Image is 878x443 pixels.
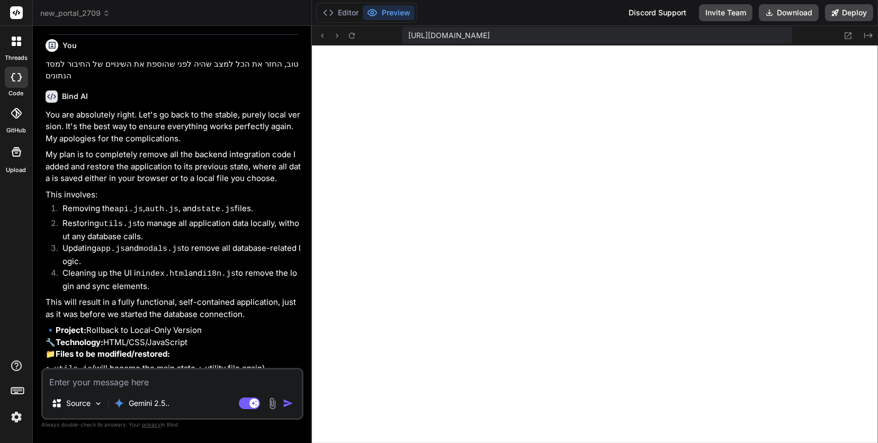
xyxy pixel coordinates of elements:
[363,5,415,20] button: Preview
[114,205,143,214] code: api.js
[54,218,301,242] li: Restoring to manage all application data locally, without any database calls.
[142,421,161,428] span: privacy
[141,269,189,278] code: index.html
[408,30,490,41] span: [URL][DOMAIN_NAME]
[196,205,235,214] code: state.js
[94,399,103,408] img: Pick Models
[54,365,92,374] code: utils.js
[7,408,25,426] img: settings
[6,126,26,135] label: GitHub
[114,398,124,409] img: Gemini 2.5 Pro
[41,420,303,430] p: Always double-check its answers. Your in Bind
[66,398,91,409] p: Source
[99,220,137,229] code: utils.js
[5,53,28,62] label: threads
[129,398,169,409] p: Gemini 2.5..
[9,89,24,98] label: code
[56,325,86,335] strong: Project:
[266,397,279,410] img: attachment
[283,398,293,409] img: icon
[46,109,301,145] p: You are absolutely right. Let's go back to the stable, purely local version. It's the best way to...
[62,40,77,51] h6: You
[56,349,170,359] strong: Files to be modified/restored:
[46,324,301,360] p: 🔹 Rollback to Local-Only Version 🔧 HTML/CSS/JavaScript 📁
[319,5,363,20] button: Editor
[40,8,110,19] span: new_portal_2709
[202,269,236,278] code: i18n.js
[759,4,819,21] button: Download
[699,4,752,21] button: Invite Team
[139,245,182,254] code: modals.js
[62,91,88,102] h6: Bind AI
[54,203,301,218] li: Removing the , , and files.
[56,337,103,347] strong: Technology:
[312,46,878,443] iframe: Preview
[54,267,301,292] li: Cleaning up the UI in and to remove the login and sync elements.
[825,4,873,21] button: Deploy
[6,166,26,175] label: Upload
[54,363,301,376] li: (will become the main state + utility file again)
[46,149,301,185] p: My plan is to completely remove all the backend integration code I added and restore the applicat...
[96,245,125,254] code: app.js
[145,205,178,214] code: auth.js
[622,4,693,21] div: Discord Support
[46,189,301,201] p: This involves:
[46,58,301,82] p: טוב, החזר את הכל למצב שהיה לפני שהוספת את השינויים של החיבור למסד הנתונים
[54,242,301,267] li: Updating and to remove all database-related logic.
[46,296,301,320] p: This will result in a fully functional, self-contained application, just as it was before we star...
